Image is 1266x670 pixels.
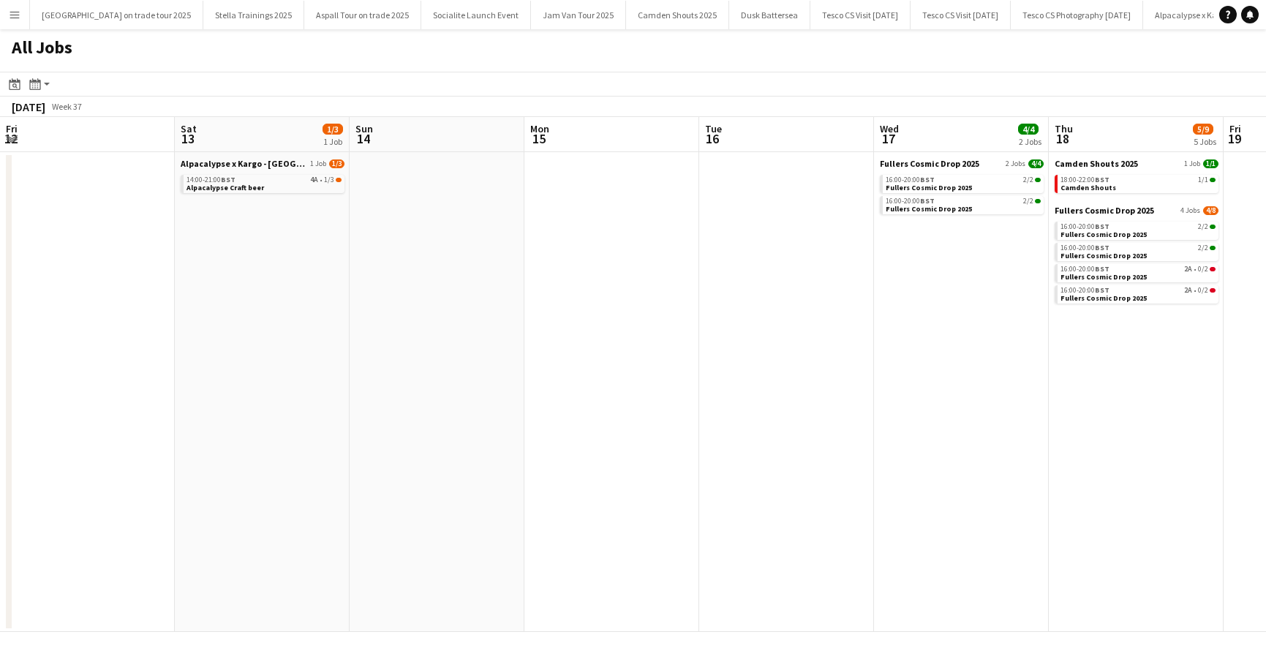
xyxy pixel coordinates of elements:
[310,159,326,168] span: 1 Job
[4,130,18,147] span: 12
[1060,175,1216,192] a: 18:00-22:00BST1/1Camden Shouts
[1198,287,1208,294] span: 0/2
[1095,285,1109,295] span: BST
[1060,293,1147,303] span: Fullers Cosmic Drop 2025
[1184,266,1192,273] span: 2A
[528,130,549,147] span: 15
[878,130,899,147] span: 17
[221,175,236,184] span: BST
[1028,159,1044,168] span: 4/4
[186,176,342,184] div: •
[1055,205,1218,216] a: Fullers Cosmic Drop 20254 Jobs4/8
[6,122,18,135] span: Fri
[1060,266,1109,273] span: 16:00-20:00
[810,1,911,29] button: Tesco CS Visit [DATE]
[186,183,264,192] span: Alpacalypse Craft beer
[1060,272,1147,282] span: Fullers Cosmic Drop 2025
[355,122,373,135] span: Sun
[181,158,344,169] a: Alpacalypse x Kargo - [GEOGRAPHIC_DATA]1 Job1/3
[323,124,343,135] span: 1/3
[1055,205,1154,216] span: Fullers Cosmic Drop 2025
[1060,285,1216,302] a: 16:00-20:00BST2A•0/2Fullers Cosmic Drop 2025
[920,196,935,206] span: BST
[1198,266,1208,273] span: 0/2
[186,175,342,192] a: 14:00-21:00BST4A•1/3Alpacalypse Craft beer
[181,158,307,169] span: Alpacalypse x Kargo - Manchester
[1095,264,1109,274] span: BST
[1011,1,1143,29] button: Tesco CS Photography [DATE]
[1055,205,1218,306] div: Fullers Cosmic Drop 20254 Jobs4/816:00-20:00BST2/2Fullers Cosmic Drop 202516:00-20:00BST2/2Fuller...
[886,204,972,214] span: Fullers Cosmic Drop 2025
[1210,178,1216,182] span: 1/1
[1018,124,1039,135] span: 4/4
[1023,176,1033,184] span: 2/2
[1023,197,1033,205] span: 2/2
[886,176,935,184] span: 16:00-20:00
[1060,287,1216,294] div: •
[30,1,203,29] button: [GEOGRAPHIC_DATA] on trade tour 2025
[1055,158,1138,169] span: Camden Shouts 2025
[1210,246,1216,250] span: 2/2
[1060,264,1216,281] a: 16:00-20:00BST2A•0/2Fullers Cosmic Drop 2025
[178,130,197,147] span: 13
[886,183,972,192] span: Fullers Cosmic Drop 2025
[181,122,197,135] span: Sat
[186,176,236,184] span: 14:00-21:00
[729,1,810,29] button: Dusk Battersea
[886,196,1041,213] a: 16:00-20:00BST2/2Fullers Cosmic Drop 2025
[304,1,421,29] button: Aspall Tour on trade 2025
[1210,288,1216,293] span: 0/2
[1193,124,1213,135] span: 5/9
[1052,130,1073,147] span: 18
[1184,159,1200,168] span: 1 Job
[1060,266,1216,273] div: •
[323,136,342,147] div: 1 Job
[1035,199,1041,203] span: 2/2
[1035,178,1041,182] span: 2/2
[48,101,85,112] span: Week 37
[920,175,935,184] span: BST
[1006,159,1025,168] span: 2 Jobs
[886,197,935,205] span: 16:00-20:00
[12,99,45,114] div: [DATE]
[1198,244,1208,252] span: 2/2
[1210,267,1216,271] span: 0/2
[1198,223,1208,230] span: 2/2
[1229,122,1241,135] span: Fri
[1198,176,1208,184] span: 1/1
[1184,287,1192,294] span: 2A
[1060,244,1109,252] span: 16:00-20:00
[886,175,1041,192] a: 16:00-20:00BST2/2Fullers Cosmic Drop 2025
[1095,175,1109,184] span: BST
[1180,206,1200,215] span: 4 Jobs
[880,122,899,135] span: Wed
[181,158,344,196] div: Alpacalypse x Kargo - [GEOGRAPHIC_DATA]1 Job1/314:00-21:00BST4A•1/3Alpacalypse Craft beer
[1055,122,1073,135] span: Thu
[1194,136,1216,147] div: 5 Jobs
[1203,206,1218,215] span: 4/8
[1060,223,1109,230] span: 16:00-20:00
[1060,222,1216,238] a: 16:00-20:00BST2/2Fullers Cosmic Drop 2025
[1060,287,1109,294] span: 16:00-20:00
[336,178,342,182] span: 1/3
[329,159,344,168] span: 1/3
[531,1,626,29] button: Jam Van Tour 2025
[310,176,318,184] span: 4A
[324,176,334,184] span: 1/3
[1095,243,1109,252] span: BST
[626,1,729,29] button: Camden Shouts 2025
[530,122,549,135] span: Mon
[1095,222,1109,231] span: BST
[705,122,722,135] span: Tue
[1210,225,1216,229] span: 2/2
[1055,158,1218,205] div: Camden Shouts 20251 Job1/118:00-22:00BST1/1Camden Shouts
[421,1,531,29] button: Socialite Launch Event
[880,158,1044,169] a: Fullers Cosmic Drop 20252 Jobs4/4
[911,1,1011,29] button: Tesco CS Visit [DATE]
[880,158,979,169] span: Fullers Cosmic Drop 2025
[1019,136,1041,147] div: 2 Jobs
[1060,183,1116,192] span: Camden Shouts
[703,130,722,147] span: 16
[1203,159,1218,168] span: 1/1
[1055,158,1218,169] a: Camden Shouts 20251 Job1/1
